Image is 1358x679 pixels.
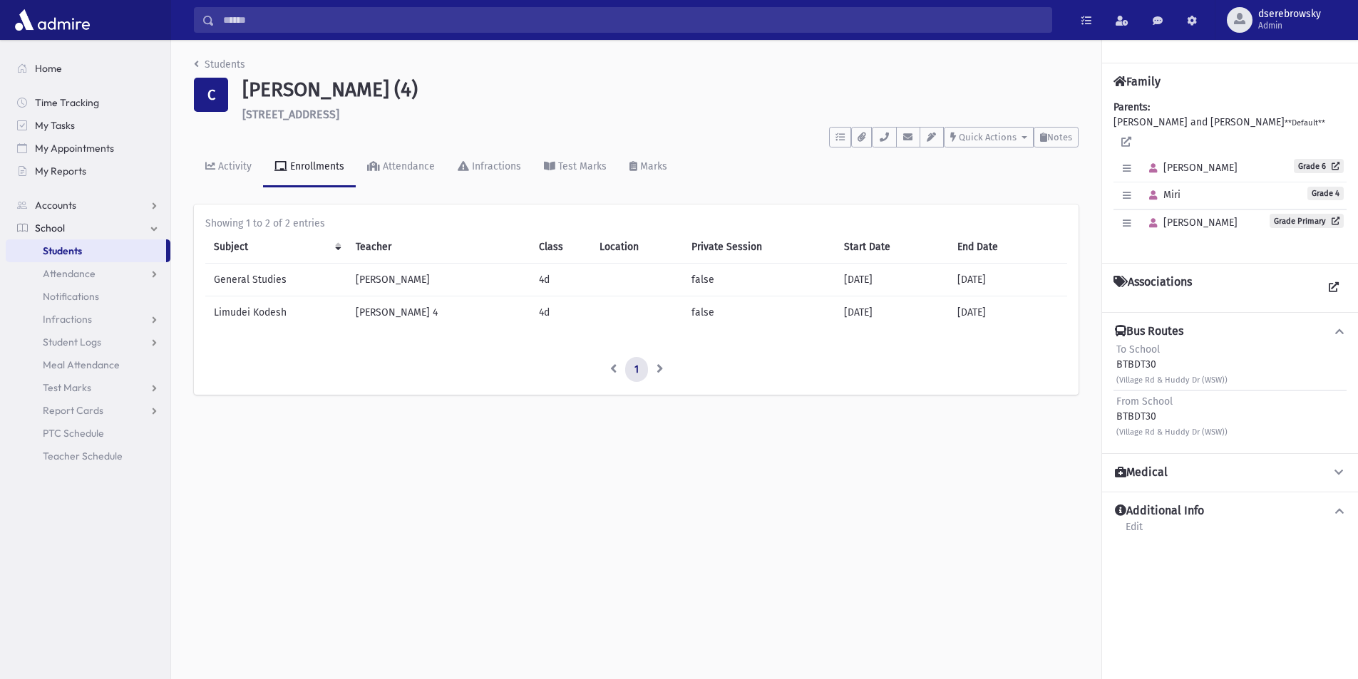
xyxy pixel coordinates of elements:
a: Student Logs [6,331,170,353]
a: Grade 6 [1294,159,1344,173]
button: Medical [1113,465,1347,480]
img: AdmirePro [11,6,93,34]
span: Report Cards [43,404,103,417]
a: Activity [194,147,263,187]
a: Students [6,239,166,262]
th: Private Session [683,231,835,264]
div: Marks [637,160,667,172]
h4: Bus Routes [1115,324,1183,339]
a: Infractions [6,308,170,331]
span: dserebrowsky [1258,9,1321,20]
div: BTBDT30 [1116,342,1228,387]
div: Activity [215,160,252,172]
a: Accounts [6,194,170,217]
a: Test Marks [6,376,170,399]
span: Students [43,244,82,257]
a: Attendance [6,262,170,285]
a: My Tasks [6,114,170,137]
a: Teacher Schedule [6,445,170,467]
td: [DATE] [835,263,949,296]
nav: breadcrumb [194,57,245,78]
div: [PERSON_NAME] and [PERSON_NAME] [1113,100,1347,252]
h4: Additional Info [1115,504,1204,519]
td: false [683,296,835,328]
span: Admin [1258,20,1321,31]
span: My Tasks [35,119,75,132]
a: School [6,217,170,239]
h6: [STREET_ADDRESS] [242,108,1079,121]
td: General Studies [205,263,347,296]
div: Showing 1 to 2 of 2 entries [205,216,1067,231]
span: Meal Attendance [43,358,120,371]
a: Edit [1125,519,1143,544]
span: From School [1116,395,1173,408]
span: School [35,222,65,234]
button: Bus Routes [1113,324,1347,339]
td: [DATE] [949,296,1067,328]
div: BTBDT30 [1116,394,1228,439]
th: Location [591,231,684,264]
a: Students [194,58,245,71]
a: Meal Attendance [6,353,170,376]
button: Additional Info [1113,504,1347,519]
span: Teacher Schedule [43,450,123,462]
td: 4d [530,296,591,328]
span: Notes [1047,132,1072,142]
a: Time Tracking [6,91,170,114]
span: Accounts [35,199,76,212]
th: Class [530,231,591,264]
h1: [PERSON_NAME] (4) [242,78,1079,102]
div: Infractions [469,160,521,172]
a: Infractions [446,147,533,187]
a: My Appointments [6,137,170,160]
span: Test Marks [43,381,91,394]
a: Home [6,57,170,80]
a: View all Associations [1321,275,1347,301]
span: Student Logs [43,336,101,348]
a: Marks [618,147,679,187]
h4: Medical [1115,465,1168,480]
td: [PERSON_NAME] [347,263,530,296]
td: false [683,263,835,296]
button: Notes [1034,127,1079,147]
small: (Village Rd & Huddy Dr (WSW)) [1116,427,1228,437]
b: Parents: [1113,101,1150,113]
div: Enrollments [287,160,344,172]
td: [DATE] [835,296,949,328]
td: Limudei Kodesh [205,296,347,328]
a: Enrollments [263,147,356,187]
span: My Appointments [35,142,114,155]
input: Search [215,7,1051,33]
div: C [194,78,228,112]
span: To School [1116,343,1160,356]
small: (Village Rd & Huddy Dr (WSW)) [1116,375,1228,385]
a: Grade Primary [1270,214,1344,228]
a: 1 [625,357,648,383]
span: My Reports [35,165,86,177]
div: Attendance [380,160,435,172]
span: PTC Schedule [43,427,104,440]
a: Test Marks [533,147,618,187]
h4: Family [1113,75,1161,88]
th: Teacher [347,231,530,264]
a: Report Cards [6,399,170,422]
span: Miri [1143,189,1180,201]
th: Subject [205,231,347,264]
th: Start Date [835,231,949,264]
div: Test Marks [555,160,607,172]
span: Notifications [43,290,99,303]
span: Attendance [43,267,96,280]
span: Grade 4 [1307,187,1344,200]
a: PTC Schedule [6,422,170,445]
span: Infractions [43,313,92,326]
a: My Reports [6,160,170,182]
span: Quick Actions [959,132,1017,142]
h4: Associations [1113,275,1192,301]
span: Home [35,62,62,75]
td: 4d [530,263,591,296]
span: Time Tracking [35,96,99,109]
th: End Date [949,231,1067,264]
td: [PERSON_NAME] 4 [347,296,530,328]
button: Quick Actions [944,127,1034,147]
span: [PERSON_NAME] [1143,162,1238,174]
